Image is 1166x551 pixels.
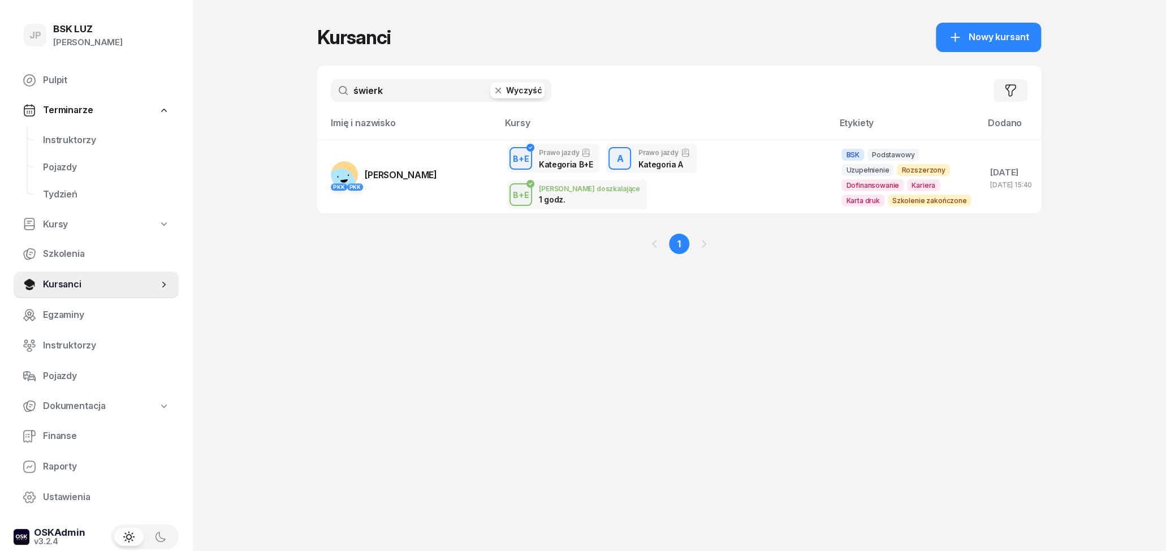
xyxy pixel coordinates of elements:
[43,399,106,414] span: Dokumentacja
[14,453,179,480] a: Raporty
[34,181,179,208] a: Tydzień
[14,332,179,359] a: Instruktorzy
[43,338,170,353] span: Instruktorzy
[14,529,29,545] img: logo-xs-dark@2x.png
[841,195,884,206] span: Karta druk
[508,152,534,166] div: B+E
[14,271,179,298] a: Kursanci
[53,35,123,50] div: [PERSON_NAME]
[841,179,904,191] span: Dofinansowanie
[14,393,179,419] a: Dokumentacja
[14,302,179,329] a: Egzaminy
[14,363,179,390] a: Pojazdy
[888,195,971,206] span: Szkolenie zakończone
[990,165,1032,180] div: [DATE]
[990,181,1032,188] div: [DATE] 15:40
[331,79,551,102] input: Szukaj
[43,490,170,505] span: Ustawienia
[53,24,123,34] div: BSK LUZ
[317,115,498,140] th: Imię i nazwisko
[29,31,41,40] span: JP
[498,115,832,140] th: Kursy
[907,179,940,191] span: Kariera
[14,67,179,94] a: Pulpit
[14,484,179,511] a: Ustawienia
[841,149,864,161] span: BSK
[936,23,1041,52] a: Nowy kursant
[43,217,68,232] span: Kursy
[347,183,364,191] div: PKK
[43,277,158,292] span: Kursanci
[43,187,170,202] span: Tydzień
[832,115,981,140] th: Etykiety
[365,169,437,180] span: [PERSON_NAME]
[867,149,919,161] span: Podstawowy
[14,212,179,238] a: Kursy
[317,27,391,48] h1: Kursanci
[638,148,689,157] div: Prawo jazdy
[669,234,689,254] a: 1
[539,148,593,157] div: Prawo jazdy
[981,115,1041,140] th: Dodano
[509,183,532,206] button: B+E
[539,185,640,192] div: [PERSON_NAME] doszkalające
[508,188,534,202] div: B+E
[539,160,593,169] div: Kategoria B+E
[43,247,170,261] span: Szkolenia
[34,528,85,537] div: OSKAdmin
[331,183,347,191] div: PKK
[43,73,170,88] span: Pulpit
[897,164,949,176] span: Rozszerzony
[43,103,93,118] span: Terminarze
[612,149,628,169] div: A
[14,240,179,268] a: Szkolenia
[490,83,545,98] button: Wyczyść
[331,161,437,188] a: PKKPKK[PERSON_NAME]
[34,537,85,545] div: v3.2.4
[43,459,170,474] span: Raporty
[43,308,170,322] span: Egzaminy
[539,195,598,204] div: 1 godz.
[608,147,631,170] button: A
[638,160,689,169] div: Kategoria A
[509,147,532,170] button: B+E
[43,160,170,175] span: Pojazdy
[34,154,179,181] a: Pojazdy
[14,423,179,450] a: Finanse
[34,127,179,154] a: Instruktorzy
[43,429,170,444] span: Finanse
[43,133,170,148] span: Instruktorzy
[841,164,893,176] span: Uzupełnienie
[969,30,1029,45] span: Nowy kursant
[14,97,179,123] a: Terminarze
[43,369,170,384] span: Pojazdy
